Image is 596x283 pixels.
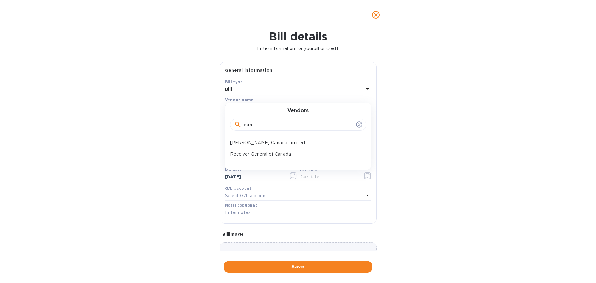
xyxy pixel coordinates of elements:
[230,151,361,157] p: Receiver General of Canada
[225,87,232,92] b: Bill
[225,168,242,171] label: Bill date
[368,7,383,22] button: close
[225,203,258,207] label: Notes (optional)
[223,261,372,273] button: Save
[299,172,358,181] input: Due date
[225,104,269,111] p: Select vendor name
[225,68,273,73] b: General information
[225,98,254,102] b: Vendor name
[299,168,317,171] label: Due date
[225,208,371,217] input: Enter notes
[5,45,591,52] p: Enter information for your bill or credit
[222,231,374,237] p: Bill image
[287,108,309,114] h3: Vendors
[228,263,368,271] span: Save
[230,139,361,146] p: [PERSON_NAME] Canada Limited
[5,30,591,43] h1: Bill details
[225,186,251,191] b: G/L account
[225,80,243,84] b: Bill type
[225,172,284,181] input: Select date
[225,193,267,199] p: Select G/L account
[244,120,354,130] input: Search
